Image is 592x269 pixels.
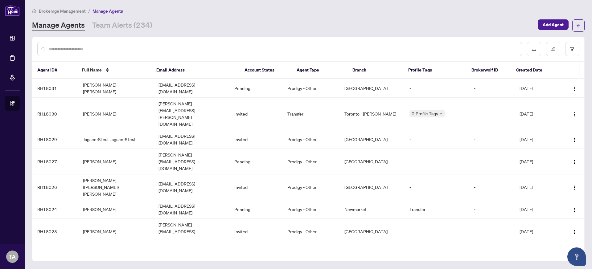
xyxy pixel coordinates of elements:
[282,79,339,98] td: Prodigy - Other
[572,230,577,234] img: Logo
[511,62,556,79] th: Created Date
[32,149,78,174] td: RH18027
[39,8,86,14] span: Brokerage Management
[282,200,339,219] td: Prodigy - Other
[78,219,154,244] td: [PERSON_NAME]
[154,200,229,219] td: [EMAIL_ADDRESS][DOMAIN_NAME]
[32,200,78,219] td: RH18024
[515,174,560,200] td: [DATE]
[569,134,579,144] button: Logo
[229,130,282,149] td: Invited
[78,79,154,98] td: [PERSON_NAME] [PERSON_NAME]
[515,200,560,219] td: [DATE]
[405,79,469,98] td: -
[154,79,229,98] td: [EMAIL_ADDRESS][DOMAIN_NAME]
[32,79,78,98] td: RH18031
[229,219,282,244] td: Invited
[515,219,560,244] td: [DATE]
[92,20,152,31] a: Team Alerts (234)
[515,130,560,149] td: [DATE]
[240,62,292,79] th: Account Status
[229,200,282,219] td: Pending
[570,47,574,51] span: filter
[347,62,403,79] th: Branch
[572,185,577,190] img: Logo
[469,130,515,149] td: -
[405,149,469,174] td: -
[339,149,405,174] td: [GEOGRAPHIC_DATA]
[515,149,560,174] td: [DATE]
[82,67,102,73] span: Full Name
[32,20,85,31] a: Manage Agents
[154,98,229,130] td: [PERSON_NAME][EMAIL_ADDRESS][PERSON_NAME][DOMAIN_NAME]
[92,8,123,14] span: Manage Agents
[32,98,78,130] td: RH18030
[339,98,405,130] td: Toronto - [PERSON_NAME]
[569,109,579,119] button: Logo
[77,62,151,79] th: Full Name
[569,204,579,214] button: Logo
[32,130,78,149] td: RH18029
[576,23,581,28] span: arrow-left
[515,79,560,98] td: [DATE]
[405,219,469,244] td: -
[32,174,78,200] td: RH18026
[339,200,405,219] td: Newmarket
[32,219,78,244] td: RH18023
[229,98,282,130] td: Invited
[469,219,515,244] td: -
[229,174,282,200] td: Invited
[282,130,339,149] td: Prodigy - Other
[515,98,560,130] td: [DATE]
[154,130,229,149] td: [EMAIL_ADDRESS][DOMAIN_NAME]
[9,252,16,261] span: TA
[78,98,154,130] td: [PERSON_NAME]
[78,130,154,149] td: JagseerSTest JagseerSTest
[469,79,515,98] td: -
[567,247,586,266] button: Open asap
[572,207,577,212] img: Logo
[469,174,515,200] td: -
[527,42,541,56] button: download
[78,200,154,219] td: [PERSON_NAME]
[551,47,555,51] span: edit
[572,112,577,117] img: Logo
[405,130,469,149] td: -
[282,174,339,200] td: Prodigy - Other
[32,62,77,79] th: Agent ID#
[32,9,36,13] span: home
[405,200,469,219] td: Transfer
[282,98,339,130] td: Transfer
[339,79,405,98] td: [GEOGRAPHIC_DATA]
[5,5,20,16] img: logo
[469,149,515,174] td: -
[543,20,564,30] span: Add Agent
[565,42,579,56] button: filter
[292,62,347,79] th: Agent Type
[572,86,577,91] img: Logo
[439,112,442,115] span: down
[532,47,536,51] span: download
[339,174,405,200] td: [GEOGRAPHIC_DATA]
[469,98,515,130] td: -
[569,83,579,93] button: Logo
[538,19,569,30] button: Add Agent
[469,200,515,219] td: -
[569,226,579,236] button: Logo
[467,62,511,79] th: Brokerwolf ID
[339,219,405,244] td: [GEOGRAPHIC_DATA]
[405,174,469,200] td: -
[339,130,405,149] td: [GEOGRAPHIC_DATA]
[154,149,229,174] td: [PERSON_NAME][EMAIL_ADDRESS][DOMAIN_NAME]
[569,182,579,192] button: Logo
[88,7,90,14] li: /
[229,79,282,98] td: Pending
[151,62,239,79] th: Email Address
[572,137,577,142] img: Logo
[154,219,229,244] td: [PERSON_NAME][EMAIL_ADDRESS][DOMAIN_NAME]
[282,149,339,174] td: Prodigy - Other
[78,149,154,174] td: [PERSON_NAME]
[572,160,577,165] img: Logo
[403,62,467,79] th: Profile Tags
[78,174,154,200] td: [PERSON_NAME] ([PERSON_NAME]) [PERSON_NAME]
